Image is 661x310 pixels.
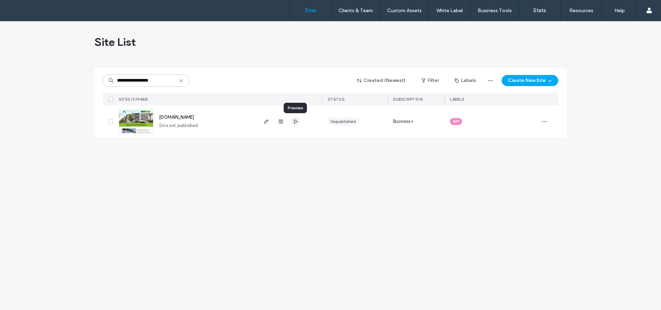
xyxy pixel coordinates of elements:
[16,5,30,11] span: Help
[502,75,558,86] button: Create New Site
[415,75,446,86] button: Filter
[449,75,482,86] button: Labels
[159,122,198,129] span: Site not published
[330,118,356,125] div: Unpublished
[478,8,512,14] label: Business Tools
[614,8,625,14] label: Help
[533,7,546,14] label: Stats
[351,75,412,86] button: Created (Newest)
[94,35,136,49] span: Site List
[393,97,422,102] span: SUBSCRIPTION
[338,8,373,14] label: Clients & Team
[569,8,593,14] label: Resources
[305,7,317,14] label: Sites
[450,97,464,102] span: LABELS
[387,8,422,14] label: Custom Assets
[436,8,463,14] label: White Label
[284,103,307,113] div: Preview
[453,118,459,125] span: API
[119,97,148,102] span: SITES (1/19483)
[328,97,344,102] span: STATUS
[393,118,413,125] span: Business+
[159,115,194,120] a: [DOMAIN_NAME]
